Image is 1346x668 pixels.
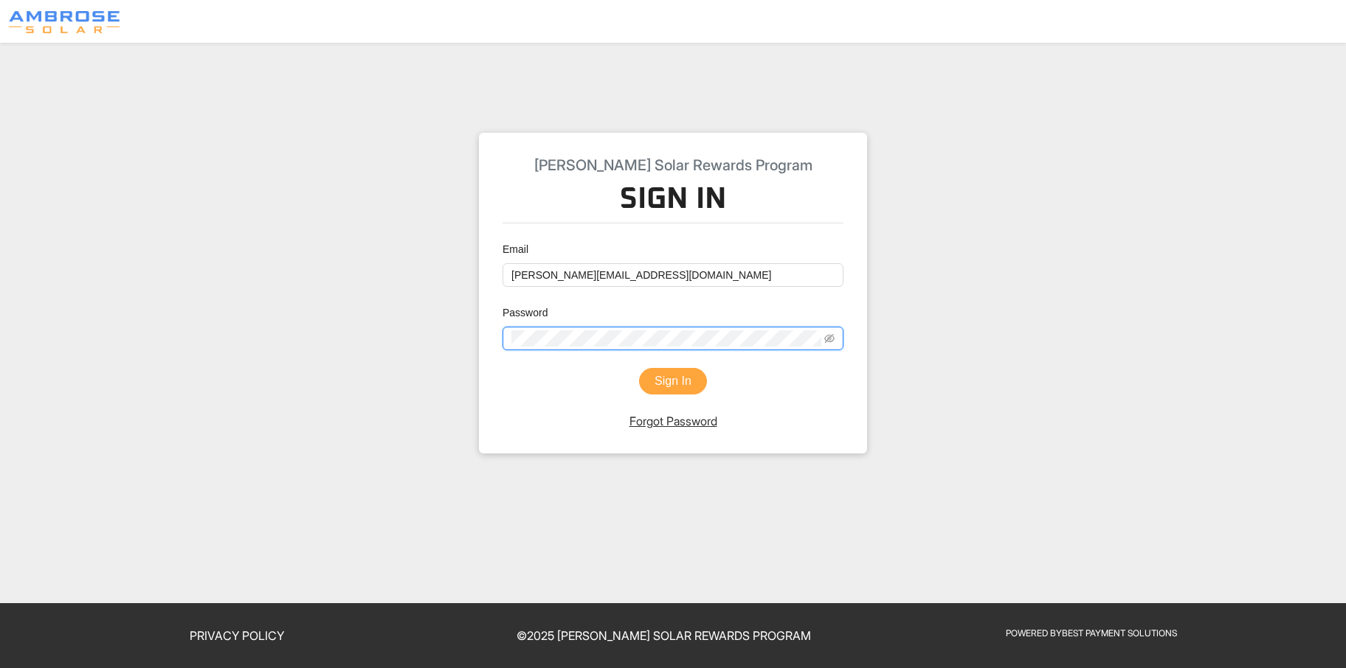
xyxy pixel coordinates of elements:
label: Password [503,305,558,321]
button: Sign In [639,368,707,394]
input: Password [511,330,821,347]
span: eye-invisible [824,333,835,344]
a: Powered ByBest Payment Solutions [1006,627,1177,639]
a: Privacy Policy [190,628,284,643]
input: Email [503,263,843,287]
p: © 2025 [PERSON_NAME] Solar Rewards Program [460,627,869,644]
h5: [PERSON_NAME] Solar Rewards Program [503,156,843,174]
label: Email [503,241,539,257]
h3: Sign In [503,181,843,223]
a: Forgot Password [629,414,717,428]
img: Program logo [9,11,120,33]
